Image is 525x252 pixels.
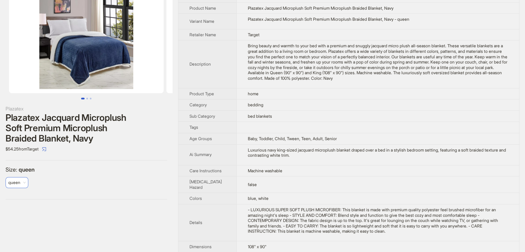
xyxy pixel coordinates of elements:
span: Details [189,220,202,225]
span: Tags [189,125,198,130]
span: bedding [248,102,263,107]
span: queen [8,180,20,185]
span: Variant Name [189,19,214,24]
span: false [248,182,257,187]
span: Age Groups [189,136,212,141]
span: Baby, Toddler, Child, Tween, Teen, Adult, Senior [248,136,337,141]
div: - LUXURIOUS SUPER SOFT PLUSH MICROFIBER: This blanket is made with premium quality polyester feel... [248,207,508,234]
span: [MEDICAL_DATA] Hazard [189,179,222,190]
span: Machine washable [248,168,282,173]
span: home [248,91,259,96]
div: Plazatex Jacquard Microplush Soft Premium Microplush Braided Blanket, Navy [6,113,167,144]
div: Bring beauty and warmth to your bed with a premium and snuggly jacquard micro plush all-season bl... [248,43,508,81]
span: 108" x 90" [248,244,266,249]
div: Plazatex Jacquard Microplush Soft Premium Microplush Braided Blanket, Navy - queen [248,17,508,22]
span: queen [19,166,35,173]
span: Category [189,102,207,107]
span: Product Name [189,6,216,11]
span: Colors [189,196,202,201]
button: Go to slide 1 [81,98,85,99]
span: Sub Category [189,114,215,119]
span: Dimensions [189,244,212,249]
div: $54.25 from Target [6,144,167,155]
span: Size : [6,166,19,173]
button: Go to slide 3 [90,98,91,99]
span: Care Instructions [189,168,222,173]
span: Ai Summary [189,152,212,157]
div: Luxurious navy king-sized jacquard microplush blanket draped over a bed in a stylish bedroom sett... [248,147,508,158]
span: Plazatex Jacquard Microplush Soft Premium Microplush Braided Blanket, Navy [248,6,393,11]
button: Go to slide 2 [86,98,88,99]
span: select [42,147,46,151]
span: blue, white [248,196,269,201]
span: Description [189,61,211,67]
span: Target [248,32,260,37]
div: Plazatex [6,105,167,113]
span: bed blankets [248,114,272,119]
span: Product Type [189,91,214,96]
span: Retailer Name [189,32,216,37]
span: available [8,177,26,188]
